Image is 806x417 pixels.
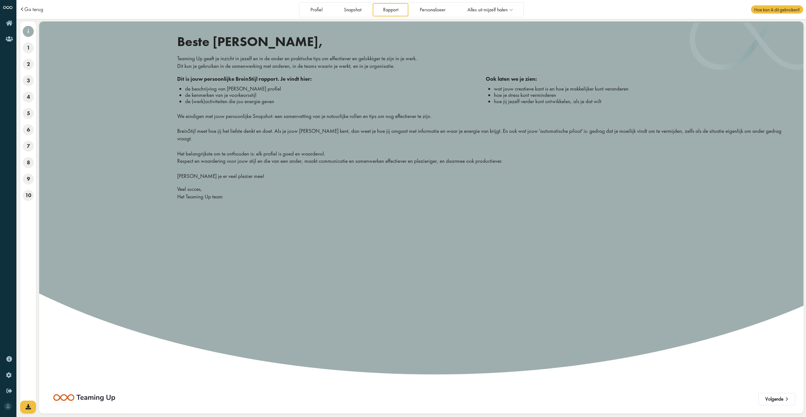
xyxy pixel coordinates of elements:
h1: Beste [PERSON_NAME], [177,33,795,50]
div: Ook laten we je zien: [486,75,795,83]
li: hoe jij jezelf verder kunt ontwikkelen, als je dat wilt [494,98,795,104]
a: Personaliseer [410,3,456,16]
div: Dit is jouw persoonlijke BreinStijl rapport. Je vindt hier: [177,75,486,83]
span: 9 [23,173,34,185]
img: teaming-logo.png [53,392,116,403]
a: Rapport [373,3,408,16]
li: de (werk)activiteiten die jou energie geven [185,98,486,104]
span: Hoe kan ik dit gebruiken? [751,5,803,14]
button: Volgende [758,393,795,406]
span: i [23,26,34,37]
a: Alles uit mijzelf halen [457,3,522,16]
span: 6 [23,124,34,135]
span: 5 [23,108,34,119]
span: Alles uit mijzelf halen [467,7,508,13]
a: Profiel [300,3,333,16]
span: 8 [23,157,34,168]
span: 10 [23,190,34,201]
span: BreinStijl meet hoe jij het liefste denkt en doet. Als je jouw [PERSON_NAME] kent, dan weet je ho... [177,127,781,142]
p: Teaming Up geeft je inzicht in jezelf en in de ander en praktische tips om effectiever en gelukki... [177,55,795,70]
li: wat jouw creatieve kant is en hoe je makkelijker kunt veranderen [494,85,795,92]
li: de kenmerken van je voorkeursstijl [185,92,486,98]
span: 4 [23,91,34,103]
span: 7 [23,141,34,152]
span: 1 [23,42,34,53]
a: Ga terug [24,7,43,12]
span: 3 [23,75,34,86]
a: Snapshot [334,3,372,16]
p: Veel succes, Het Teaming Up team [177,185,795,201]
li: de beschrijving van [PERSON_NAME] profiel [185,85,486,92]
p: Het belangrijkste om te onthouden is: elk profiel is goed en waardevol. Respect en waardering voo... [177,143,795,180]
li: hoe je stress kunt verminderen [494,92,795,98]
div: We eindigen met jouw persoonlijke Snapshot: een samenvatting van je natuurlijke rollen en tips om... [172,33,795,206]
span: 2 [23,59,34,70]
